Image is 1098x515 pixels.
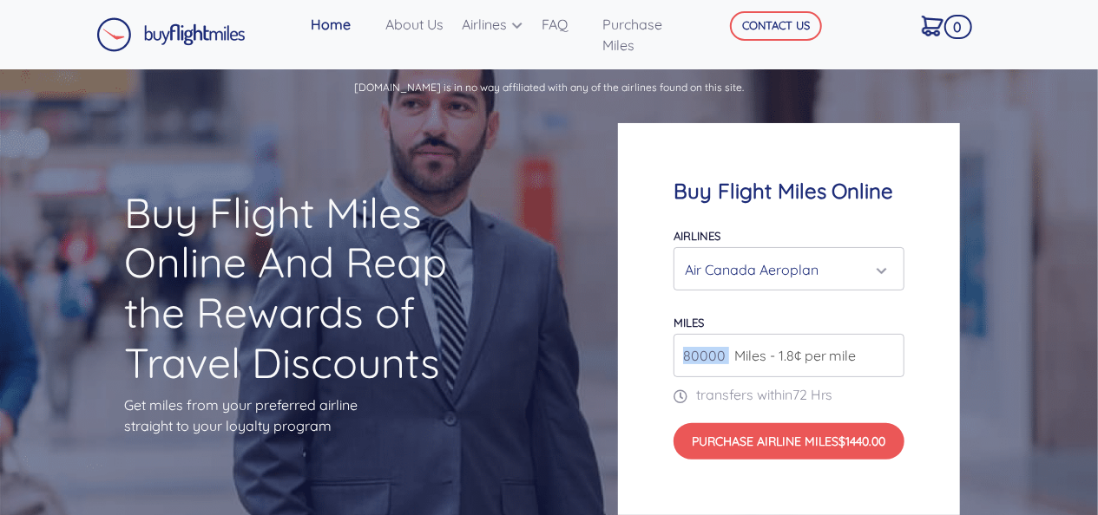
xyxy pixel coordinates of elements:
span: $1440.00 [838,434,885,449]
button: Purchase Airline Miles$1440.00 [674,423,904,460]
a: Airlines [456,7,536,42]
img: Buy Flight Miles Logo [96,17,246,52]
button: CONTACT US [730,11,822,41]
span: 0 [944,15,972,39]
a: About Us [378,7,456,42]
label: miles [674,316,704,329]
h1: Buy Flight Miles Online And Reap the Rewards of Travel Discounts [124,188,480,388]
p: Get miles from your preferred airline straight to your loyalty program [124,394,480,436]
a: Purchase Miles [596,7,705,62]
a: FAQ [536,7,596,42]
img: Cart [922,16,943,36]
a: Buy Flight Miles Logo [96,13,246,56]
a: 0 [915,7,968,43]
p: transfers within [674,384,904,405]
a: Home [304,7,378,42]
span: Miles - 1.8¢ per mile [726,345,857,366]
div: Air Canada Aeroplan [685,253,883,286]
h4: Buy Flight Miles Online [674,179,904,204]
button: Air Canada Aeroplan [674,247,904,290]
span: 72 Hrs [792,386,833,403]
label: Airlines [674,229,720,243]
